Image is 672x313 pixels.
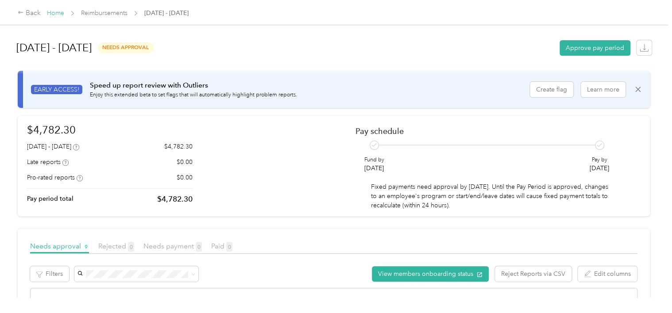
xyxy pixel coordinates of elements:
[30,242,89,250] span: Needs approval
[226,242,232,252] span: 0
[364,164,384,173] p: [DATE]
[560,40,630,56] button: Approve pay period
[157,194,193,205] p: $4,782.30
[371,182,610,210] p: Fixed payments need approval by [DATE]. Until the Pay Period is approved, changes to an employee'...
[47,9,64,17] a: Home
[27,194,73,203] p: Pay period total
[27,142,79,151] div: [DATE] - [DATE]
[27,122,193,137] h1: $4,782.30
[211,242,232,250] span: Paid
[98,42,154,53] span: needs approval
[90,80,297,91] p: Speed up report review with Outliers
[30,266,69,282] button: Filters
[83,242,89,252] span: 9
[143,242,202,250] span: Needs payment
[372,266,489,282] button: View members onboarding status
[144,8,189,18] span: [DATE] - [DATE]
[590,164,609,173] p: [DATE]
[27,157,69,167] div: Late reports
[364,156,384,164] p: Fund by
[622,263,672,313] iframe: Everlance-gr Chat Button Frame
[578,266,637,282] button: Edit columns
[90,91,297,99] p: Enjoy this extended beta to set flags that will automatically highlight problem reports.
[590,156,609,164] p: Pay by
[16,37,92,58] h1: [DATE] - [DATE]
[355,126,625,136] h2: Pay schedule
[196,242,202,252] span: 0
[177,173,193,182] p: $0.00
[177,157,193,167] p: $0.00
[164,142,193,151] p: $4,782.30
[98,242,134,250] span: Rejected
[18,8,41,19] div: Back
[581,82,626,97] button: Learn more
[31,85,82,94] span: EARLY ACCESS!
[81,9,127,17] a: Reimbursements
[128,242,134,252] span: 0
[27,173,83,182] div: Pro-rated reports
[495,266,572,282] button: Reject Reports via CSV
[530,82,573,97] button: Create flag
